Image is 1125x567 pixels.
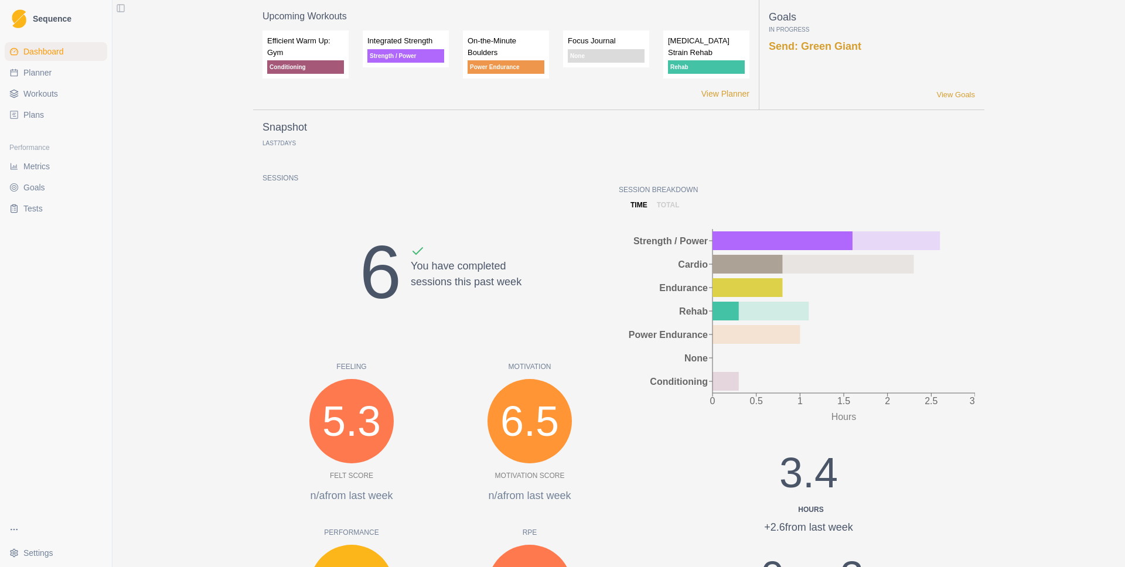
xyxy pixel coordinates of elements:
[322,390,381,453] span: 5.3
[5,544,107,562] button: Settings
[23,67,52,78] span: Planner
[5,5,107,33] a: LogoSequence
[23,182,45,193] span: Goals
[729,520,888,535] div: +2.6 from last week
[262,361,441,372] p: Feeling
[970,396,975,406] tspan: 3
[936,89,975,101] a: View Goals
[5,178,107,197] a: Goals
[769,25,975,34] p: In Progress
[267,60,344,74] p: Conditioning
[441,488,619,504] p: n/a from last week
[633,236,708,246] tspan: Strength / Power
[678,259,708,269] tspan: Cardio
[668,60,745,74] p: Rehab
[5,63,107,82] a: Planner
[797,396,803,406] tspan: 1
[23,88,58,100] span: Workouts
[657,200,680,210] p: total
[769,40,861,52] a: Send: Green Giant
[668,35,745,58] p: [MEDICAL_DATA] Strain Rehab
[619,185,975,195] p: Session Breakdown
[262,9,749,23] p: Upcoming Workouts
[659,283,708,293] tspan: Endurance
[262,173,619,183] p: Sessions
[5,199,107,218] a: Tests
[23,160,50,172] span: Metrics
[23,46,64,57] span: Dashboard
[277,140,281,146] span: 7
[885,396,890,406] tspan: 2
[750,396,763,406] tspan: 0.5
[710,396,715,406] tspan: 0
[23,203,43,214] span: Tests
[5,42,107,61] a: Dashboard
[367,35,444,47] p: Integrated Strength
[468,35,544,58] p: On-the-Minute Boulders
[411,244,521,329] div: You have completed sessions this past week
[679,306,708,316] tspan: Rehab
[650,377,708,387] tspan: Conditioning
[729,441,888,515] div: 3.4
[5,157,107,176] a: Metrics
[701,88,749,100] a: View Planner
[262,140,296,146] p: Last Days
[568,49,645,63] p: None
[360,216,401,329] div: 6
[684,353,708,363] tspan: None
[468,60,544,74] p: Power Endurance
[267,35,344,58] p: Efficient Warm Up: Gym
[33,15,71,23] span: Sequence
[367,49,444,63] p: Strength / Power
[441,527,619,538] p: RPE
[837,396,850,406] tspan: 1.5
[262,527,441,538] p: Performance
[262,119,307,135] p: Snapshot
[5,84,107,103] a: Workouts
[769,9,975,25] p: Goals
[630,200,647,210] p: time
[925,396,937,406] tspan: 2.5
[23,109,44,121] span: Plans
[568,35,645,47] p: Focus Journal
[12,9,26,29] img: Logo
[5,105,107,124] a: Plans
[262,488,441,504] p: n/a from last week
[831,412,857,422] tspan: Hours
[500,390,559,453] span: 6.5
[495,470,565,481] p: Motivation Score
[441,361,619,372] p: Motivation
[734,504,888,515] div: Hours
[5,138,107,157] div: Performance
[629,330,708,340] tspan: Power Endurance
[330,470,373,481] p: Felt Score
